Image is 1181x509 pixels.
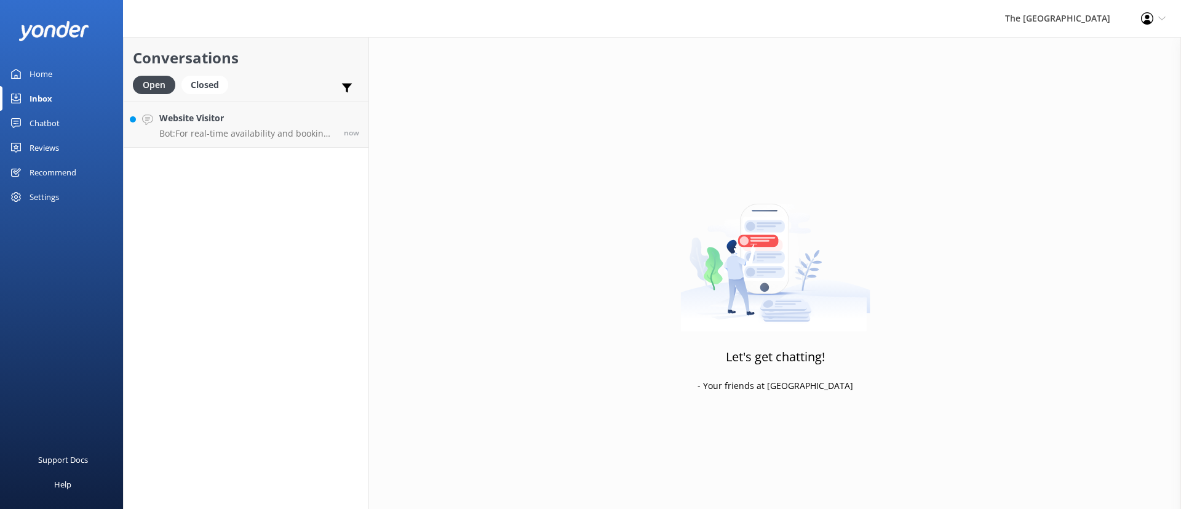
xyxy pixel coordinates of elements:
[30,185,59,209] div: Settings
[133,76,175,94] div: Open
[124,102,368,148] a: Website VisitorBot:For real-time availability and bookings of adjoining rooms, such as the 2-Bedr...
[133,46,359,70] h2: Conversations
[159,111,335,125] h4: Website Visitor
[698,379,853,393] p: - Your friends at [GEOGRAPHIC_DATA]
[30,111,60,135] div: Chatbot
[181,78,234,91] a: Closed
[133,78,181,91] a: Open
[680,178,870,332] img: artwork of a man stealing a conversation from at giant smartphone
[30,135,59,160] div: Reviews
[38,447,88,472] div: Support Docs
[159,128,335,139] p: Bot: For real-time availability and bookings of adjoining rooms, such as the 2-Bedroom Beachside ...
[30,62,52,86] div: Home
[181,76,228,94] div: Closed
[344,127,359,138] span: Oct 04 2025 09:52pm (UTC -10:00) Pacific/Honolulu
[30,86,52,111] div: Inbox
[54,472,71,497] div: Help
[18,21,89,41] img: yonder-white-logo.png
[30,160,76,185] div: Recommend
[726,347,825,367] h3: Let's get chatting!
